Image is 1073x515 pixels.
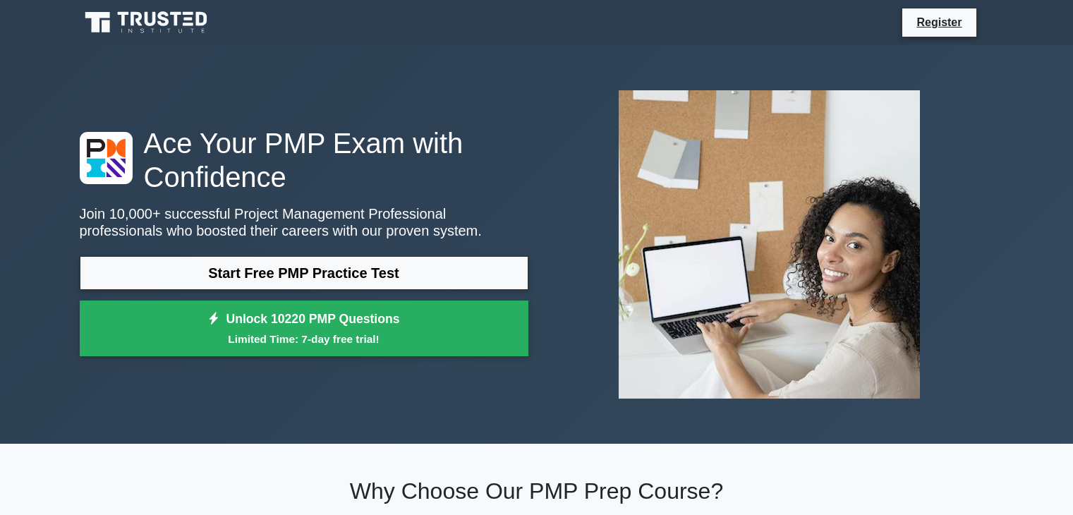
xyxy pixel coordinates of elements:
[80,478,994,504] h2: Why Choose Our PMP Prep Course?
[97,331,511,347] small: Limited Time: 7-day free trial!
[908,13,970,31] a: Register
[80,205,528,239] p: Join 10,000+ successful Project Management Professional professionals who boosted their careers w...
[80,256,528,290] a: Start Free PMP Practice Test
[80,301,528,357] a: Unlock 10220 PMP QuestionsLimited Time: 7-day free trial!
[80,126,528,194] h1: Ace Your PMP Exam with Confidence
